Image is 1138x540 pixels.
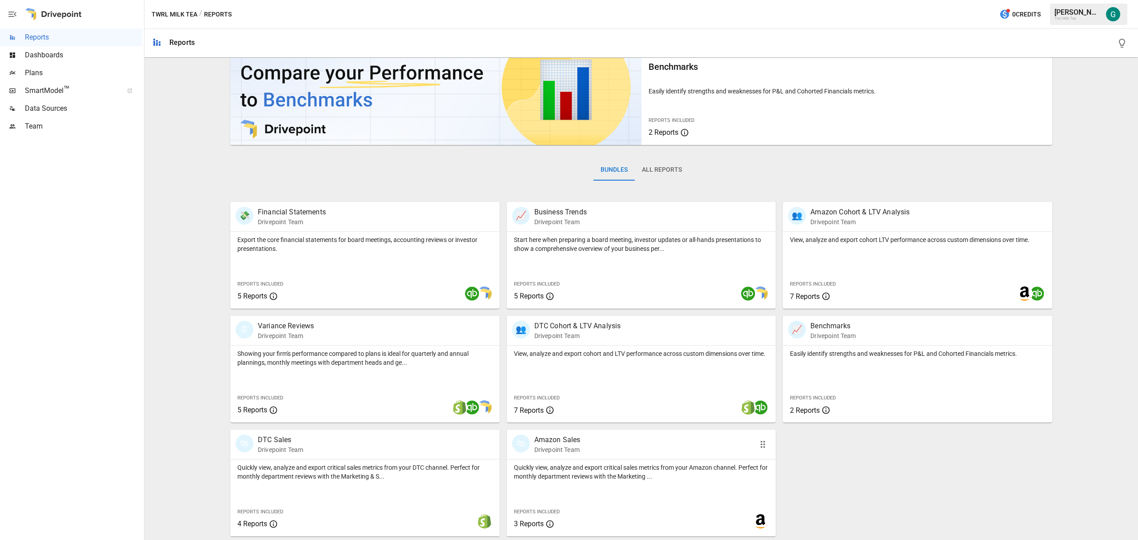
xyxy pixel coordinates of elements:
button: Gordon Hagedorn [1101,2,1126,27]
p: Easily identify strengths and weaknesses for P&L and Cohorted Financials metrics. [790,349,1045,358]
span: 5 Reports [237,406,267,414]
span: Reports Included [514,395,560,401]
div: 👥 [788,207,806,225]
p: Drivepoint Team [810,331,856,340]
img: shopify [477,514,492,528]
span: Reports [25,32,142,43]
p: Drivepoint Team [258,218,326,226]
div: 🛍 [512,435,530,452]
img: quickbooks [1030,286,1044,301]
span: 7 Reports [790,292,820,301]
div: 💸 [236,207,253,225]
p: Easily identify strengths and weaknesses for P&L and Cohorted Financials metrics. [649,87,1046,96]
span: 0 Credits [1012,9,1041,20]
span: 2 Reports [649,128,678,137]
div: 👥 [512,321,530,339]
span: Reports Included [237,281,283,287]
span: Dashboards [25,50,142,60]
p: Drivepoint Team [534,331,621,340]
p: Start here when preparing a board meeting, investor updates or all-hands presentations to show a ... [514,235,769,253]
span: Data Sources [25,103,142,114]
div: 🗓 [236,321,253,339]
div: 📈 [788,321,806,339]
span: ™ [64,84,70,95]
p: Amazon Sales [534,435,581,445]
span: SmartModel [25,85,117,96]
span: Reports Included [790,395,836,401]
img: video thumbnail [230,29,641,145]
p: Variance Reviews [258,321,314,331]
div: Reports [169,38,195,47]
div: 📈 [512,207,530,225]
div: / [199,9,202,20]
img: amazon [1018,286,1032,301]
button: Twrl Milk Tea [152,9,197,20]
span: Plans [25,68,142,78]
img: smart model [477,400,492,415]
p: DTC Cohort & LTV Analysis [534,321,621,331]
div: 🛍 [236,435,253,452]
img: quickbooks [741,286,755,301]
p: Drivepoint Team [258,331,314,340]
button: All Reports [635,159,689,181]
span: Reports Included [237,509,283,515]
span: 3 Reports [514,520,544,528]
img: smart model [753,286,768,301]
div: [PERSON_NAME] [1054,8,1101,16]
span: 4 Reports [237,520,267,528]
span: Team [25,121,142,132]
p: Quickly view, analyze and export critical sales metrics from your DTC channel. Perfect for monthl... [237,463,493,481]
img: amazon [753,514,768,528]
img: shopify [741,400,755,415]
img: quickbooks [753,400,768,415]
img: quickbooks [465,286,479,301]
span: Reports Included [237,395,283,401]
p: Export the core financial statements for board meetings, accounting reviews or investor presentat... [237,235,493,253]
p: Drivepoint Team [258,445,303,454]
img: smart model [477,286,492,301]
button: Bundles [593,159,635,181]
p: Showing your firm's performance compared to plans is ideal for quarterly and annual plannings, mo... [237,349,493,367]
p: View, analyze and export cohort and LTV performance across custom dimensions over time. [514,349,769,358]
p: Drivepoint Team [534,218,587,226]
img: quickbooks [465,400,479,415]
span: Reports Included [514,281,560,287]
p: Amazon Cohort & LTV Analysis [810,207,910,218]
p: Business Trends [534,207,587,218]
p: Drivepoint Team [534,445,581,454]
span: Reports Included [514,509,560,515]
p: Benchmarks [810,321,856,331]
span: 5 Reports [514,292,544,300]
span: Reports Included [649,117,694,123]
img: shopify [453,400,467,415]
p: View, analyze and export cohort LTV performance across custom dimensions over time. [790,235,1045,244]
p: Financial Statements [258,207,326,218]
p: Drivepoint Team [810,218,910,226]
span: 2 Reports [790,406,820,415]
h6: Benchmarks [649,60,1046,74]
p: Quickly view, analyze and export critical sales metrics from your Amazon channel. Perfect for mon... [514,463,769,481]
span: Reports Included [790,281,836,287]
span: 7 Reports [514,406,544,415]
p: DTC Sales [258,435,303,445]
img: Gordon Hagedorn [1106,7,1120,21]
button: 0Credits [996,6,1044,23]
div: Twrl Milk Tea [1054,16,1101,20]
span: 5 Reports [237,292,267,300]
